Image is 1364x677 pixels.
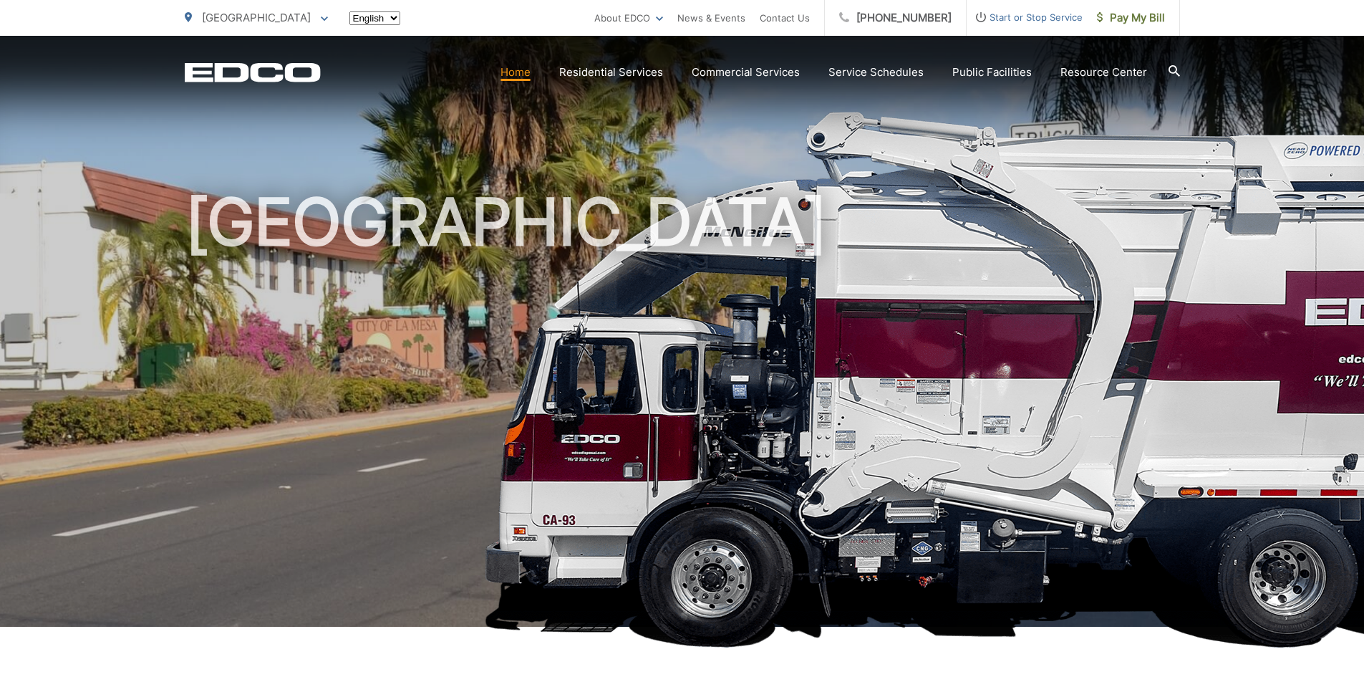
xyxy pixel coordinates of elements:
span: Pay My Bill [1097,9,1165,27]
a: EDCD logo. Return to the homepage. [185,62,321,82]
a: News & Events [677,9,745,27]
a: Residential Services [559,64,663,81]
a: Commercial Services [692,64,800,81]
a: Service Schedules [828,64,924,81]
h1: [GEOGRAPHIC_DATA] [185,186,1180,640]
a: Home [500,64,531,81]
span: [GEOGRAPHIC_DATA] [202,11,311,24]
a: Resource Center [1060,64,1147,81]
a: Public Facilities [952,64,1032,81]
a: Contact Us [760,9,810,27]
a: About EDCO [594,9,663,27]
select: Select a language [349,11,400,25]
